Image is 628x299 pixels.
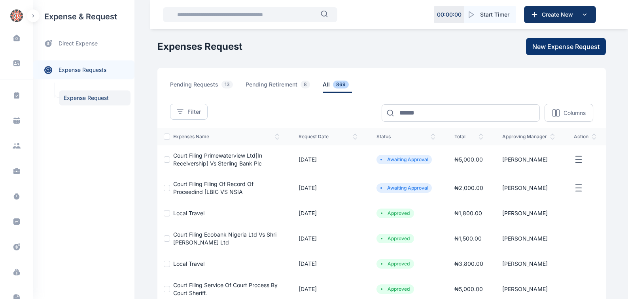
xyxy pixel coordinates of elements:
[187,108,201,116] span: Filter
[33,60,134,79] a: expense requests
[493,253,564,275] td: [PERSON_NAME]
[380,261,411,267] li: Approved
[157,40,242,53] h1: Expenses Request
[532,42,600,51] span: New Expense Request
[380,185,429,191] li: Awaiting Approval
[464,6,516,23] button: Start Timer
[545,104,593,122] button: Columns
[299,134,358,140] span: request date
[173,231,276,246] a: Court Filing Ecobank Nigeria Ltd Vs Shri [PERSON_NAME] Ltd
[574,134,596,140] span: action
[454,134,483,140] span: total
[333,81,349,88] span: 869
[289,174,367,202] td: [DATE]
[246,81,313,93] span: pending retirement
[437,11,462,19] p: 00 : 00 : 00
[289,145,367,174] td: [DATE]
[480,11,509,19] span: Start Timer
[33,33,134,54] a: direct expense
[173,134,280,140] span: expenses Name
[564,109,586,117] p: Columns
[173,210,204,216] a: Local Travel
[493,145,564,174] td: [PERSON_NAME]
[173,260,204,267] a: Local Travel
[170,81,246,93] a: pending requests13
[380,235,411,242] li: Approved
[173,282,278,296] a: Court Filing Service Of Court Process By Court Sheriff.
[59,90,131,105] a: Expense Request
[380,286,411,292] li: Approved
[173,152,262,167] a: Court Filing Primewaterview Ltd[In Receivership] Vs Sterling Bank Plc
[524,6,596,23] button: Create New
[323,81,361,93] a: all869
[454,235,482,242] span: ₦ 1,500.00
[33,54,134,79] div: expense requests
[301,81,310,88] span: 8
[493,174,564,202] td: [PERSON_NAME]
[221,81,233,88] span: 13
[454,286,483,292] span: ₦ 5,000.00
[493,202,564,224] td: [PERSON_NAME]
[493,224,564,253] td: [PERSON_NAME]
[526,38,606,55] button: New Expense Request
[323,81,352,93] span: all
[380,156,429,163] li: Awaiting Approval
[454,184,483,191] span: ₦ 2,000.00
[454,210,482,216] span: ₦ 1,800.00
[173,181,253,195] a: Court Filing Filing Of Record Of Proceedind [LBIC VS NSIA
[454,156,483,163] span: ₦ 5,000.00
[289,253,367,275] td: [DATE]
[539,11,580,19] span: Create New
[170,81,236,93] span: pending requests
[246,81,323,93] a: pending retirement8
[376,134,435,140] span: status
[170,104,208,120] button: Filter
[59,39,98,48] span: direct expense
[289,224,367,253] td: [DATE]
[454,260,483,267] span: ₦ 3,800.00
[289,202,367,224] td: [DATE]
[502,134,555,140] span: approving manager
[380,210,411,216] li: Approved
